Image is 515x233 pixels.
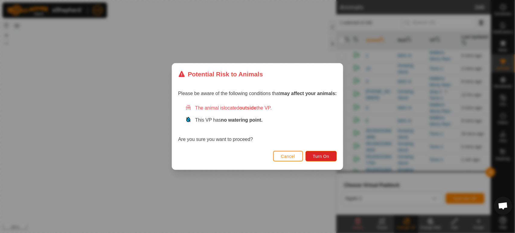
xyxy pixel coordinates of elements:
div: Are you sure you want to proceed? [178,104,337,143]
div: Potential Risk to Animals [178,69,263,79]
div: The animal is [185,104,337,112]
span: Turn On [313,154,329,159]
strong: outside [239,105,257,110]
div: Open chat [494,197,512,215]
span: This VP has [195,117,263,123]
span: Please be aware of the following conditions that [178,91,337,96]
button: Turn On [305,151,337,161]
button: Cancel [273,151,303,161]
span: located the VP. [224,105,272,110]
strong: may affect your animals: [280,91,337,96]
span: Cancel [281,154,295,159]
strong: no watering point. [221,117,263,123]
